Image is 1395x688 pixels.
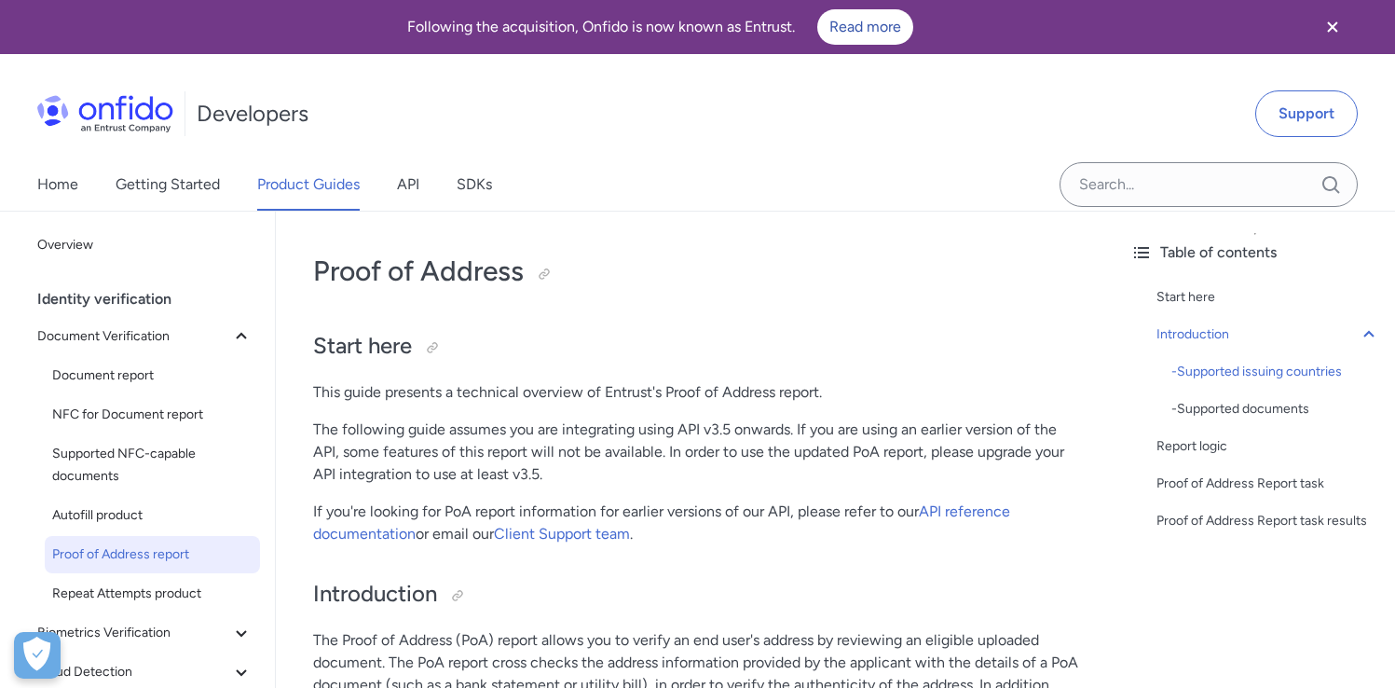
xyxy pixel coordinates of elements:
a: Support [1255,90,1358,137]
a: Getting Started [116,158,220,211]
div: Identity verification [37,281,267,318]
p: If you're looking for PoA report information for earlier versions of our API, please refer to our... [313,501,1078,545]
span: NFC for Document report [52,404,253,426]
a: Overview [30,227,260,264]
div: - Supported documents [1171,398,1380,420]
div: Following the acquisition, Onfido is now known as Entrust. [22,9,1298,45]
button: Biometrics Verification [30,614,260,652]
a: Document report [45,357,260,394]
h2: Introduction [313,579,1078,611]
span: Overview [37,234,253,256]
span: Repeat Attempts product [52,583,253,605]
a: NFC for Document report [45,396,260,433]
span: Proof of Address report [52,544,253,566]
a: Introduction [1156,323,1380,346]
button: Open Preferences [14,632,61,679]
a: Product Guides [257,158,360,211]
a: Start here [1156,286,1380,309]
a: Proof of Address report [45,536,260,573]
div: - Supported issuing countries [1171,361,1380,383]
a: Autofill product [45,497,260,534]
p: This guide presents a technical overview of Entrust's Proof of Address report. [313,381,1078,404]
a: Report logic [1156,435,1380,458]
a: Repeat Attempts product [45,575,260,612]
span: Fraud Detection [37,661,230,683]
button: Close banner [1298,4,1367,50]
h2: Start here [313,331,1078,363]
div: Cookie Preferences [14,632,61,679]
p: The following guide assumes you are integrating using API v3.5 onwards. If you are using an earli... [313,419,1078,486]
a: API [397,158,419,211]
h1: Proof of Address [313,253,1078,290]
a: Supported NFC-capable documents [45,435,260,495]
h1: Developers [197,99,308,129]
a: Home [37,158,78,211]
div: Table of contents [1130,241,1380,264]
button: Document Verification [30,318,260,355]
img: Onfido Logo [37,95,173,132]
span: Document report [52,365,253,387]
svg: Close banner [1321,16,1344,38]
input: Onfido search input field [1060,162,1358,207]
a: -Supported documents [1171,398,1380,420]
a: SDKs [457,158,492,211]
span: Autofill product [52,504,253,527]
a: -Supported issuing countries [1171,361,1380,383]
a: Read more [817,9,913,45]
span: Document Verification [37,325,230,348]
a: Proof of Address Report task [1156,473,1380,495]
a: Client Support team [494,525,630,543]
span: Biometrics Verification [37,622,230,644]
a: Proof of Address Report task results [1156,510,1380,532]
a: API reference documentation [313,502,1010,543]
span: Supported NFC-capable documents [52,443,253,488]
